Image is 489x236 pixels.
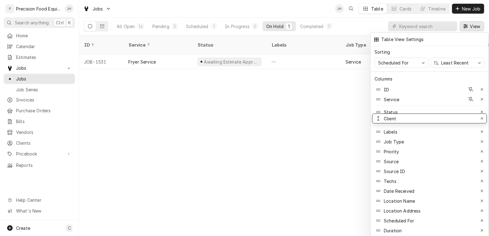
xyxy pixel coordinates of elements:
[384,198,415,204] div: Location Name
[381,36,424,43] div: Table View Settings
[372,114,487,123] div: Client
[384,115,396,122] div: Client
[384,158,399,165] div: Source
[372,127,487,137] div: Labels
[384,109,398,115] div: Status
[384,148,399,155] div: Priority
[372,94,487,104] div: Service
[384,227,402,234] div: Duration
[375,49,390,55] div: Sorting
[372,226,487,235] div: Duration
[372,196,487,206] div: Location Name
[372,85,487,94] div: ID
[384,86,389,93] div: ID
[372,137,487,147] div: Job Type
[372,206,487,216] div: Location Address
[375,58,428,68] button: Scheduled For
[372,216,487,226] div: Scheduled For
[372,147,487,156] div: Priority
[372,156,487,166] div: Source
[384,188,414,194] div: Date Received
[372,186,487,196] div: Date Received
[384,208,421,214] div: Location Address
[384,139,404,145] div: Job Type
[384,129,397,135] div: Labels
[384,178,396,184] div: Techs
[384,96,399,103] div: Service
[384,168,405,175] div: Source ID
[372,176,487,186] div: Techs
[377,60,410,66] div: Scheduled For
[384,217,414,224] div: Scheduled For
[375,76,392,82] div: Columns
[431,58,484,68] button: Least Recent
[372,166,487,176] div: Source ID
[372,107,487,117] div: Status
[440,60,470,66] div: Least Recent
